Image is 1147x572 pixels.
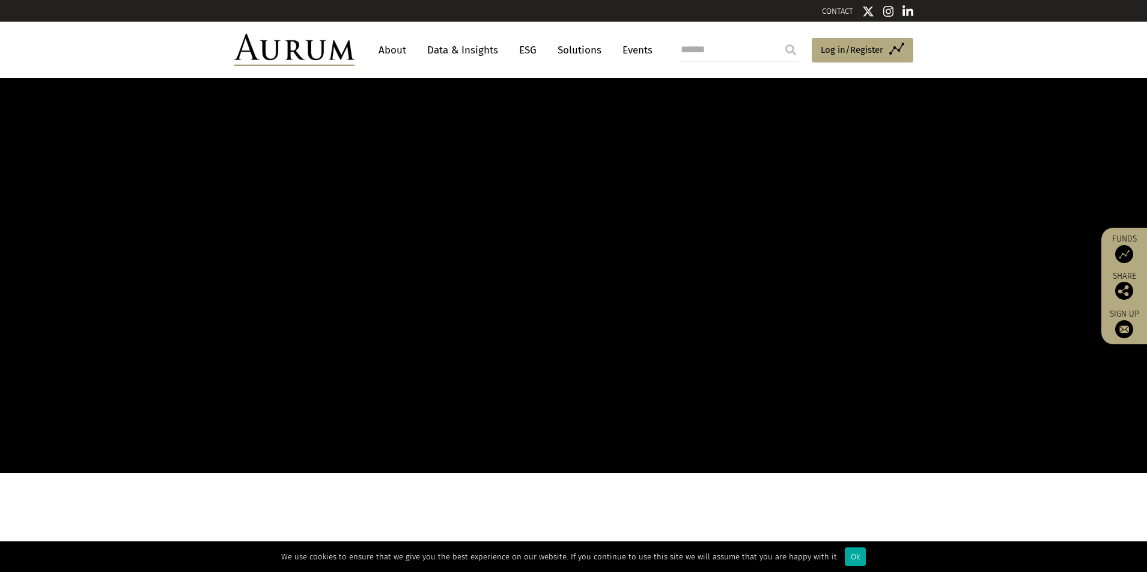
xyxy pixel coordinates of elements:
img: Linkedin icon [902,5,913,17]
a: Funds [1107,234,1141,263]
a: Log in/Register [812,38,913,63]
a: Solutions [552,39,607,61]
img: Share this post [1115,282,1133,300]
div: Share [1107,272,1141,300]
input: Submit [779,38,803,62]
img: Instagram icon [883,5,894,17]
img: Aurum [234,34,354,66]
a: CONTACT [822,7,853,16]
a: About [373,39,412,61]
a: ESG [513,39,543,61]
img: Access Funds [1115,245,1133,263]
a: Data & Insights [421,39,504,61]
span: Log in/Register [821,43,883,57]
img: Sign up to our newsletter [1115,320,1133,338]
a: Events [616,39,653,61]
div: Ok [845,547,866,566]
a: Sign up [1107,309,1141,338]
img: Twitter icon [862,5,874,17]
